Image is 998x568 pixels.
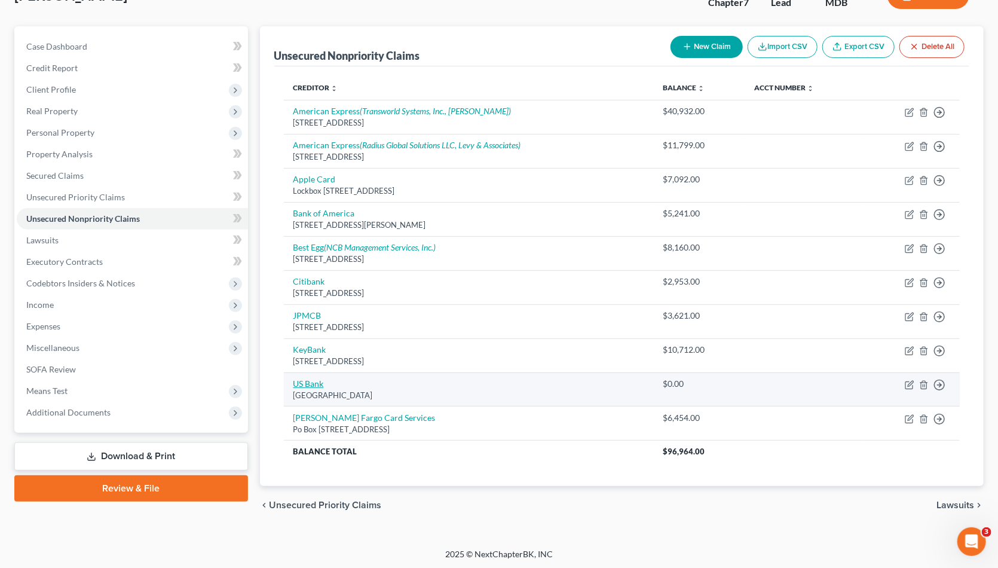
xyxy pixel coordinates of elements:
a: Property Analysis [17,143,248,165]
a: Export CSV [822,36,895,58]
div: $11,799.00 [663,139,735,151]
span: 3 [982,527,991,537]
span: Expenses [26,321,60,331]
a: KeyBank [293,344,326,355]
i: chevron_left [260,500,270,510]
a: Lawsuits [17,230,248,251]
a: Apple Card [293,174,336,184]
span: Unsecured Nonpriority Claims [26,213,140,224]
div: [GEOGRAPHIC_DATA] [293,390,644,401]
span: Secured Claims [26,170,84,181]
a: Unsecured Priority Claims [17,187,248,208]
span: $96,964.00 [663,447,705,456]
span: Personal Property [26,127,94,138]
button: Delete All [899,36,965,58]
a: Secured Claims [17,165,248,187]
a: Citibank [293,276,325,286]
a: Creditor unfold_more [293,83,338,92]
div: $2,953.00 [663,276,735,288]
span: Codebtors Insiders & Notices [26,278,135,288]
i: chevron_right [974,500,984,510]
a: Best Egg(NCB Management Services, Inc.) [293,242,436,252]
i: unfold_more [807,85,814,92]
button: Lawsuits chevron_right [936,500,984,510]
a: Bank of America [293,208,355,218]
i: unfold_more [331,85,338,92]
div: $3,621.00 [663,310,735,322]
div: $5,241.00 [663,207,735,219]
a: US Bank [293,378,324,389]
a: Acct Number unfold_more [754,83,814,92]
div: [STREET_ADDRESS] [293,288,644,299]
div: $7,092.00 [663,173,735,185]
a: Case Dashboard [17,36,248,57]
i: (Radius Global Solutions LLC, Levy & Associates) [360,140,521,150]
a: Unsecured Nonpriority Claims [17,208,248,230]
span: Means Test [26,386,68,396]
div: [STREET_ADDRESS] [293,151,644,163]
div: Po Box [STREET_ADDRESS] [293,424,644,435]
button: New Claim [671,36,743,58]
a: Review & File [14,475,248,502]
i: (NCB Management Services, Inc.) [324,242,436,252]
div: [STREET_ADDRESS][PERSON_NAME] [293,219,644,231]
div: $10,712.00 [663,344,735,356]
div: $40,932.00 [663,105,735,117]
div: $8,160.00 [663,242,735,254]
div: $6,454.00 [663,412,735,424]
span: Unsecured Priority Claims [26,192,125,202]
span: Lawsuits [26,235,59,245]
a: SOFA Review [17,359,248,380]
i: (Transworld Systems, Inc., [PERSON_NAME]) [360,106,512,116]
a: American Express(Transworld Systems, Inc., [PERSON_NAME]) [293,106,512,116]
span: Income [26,300,54,310]
button: chevron_left Unsecured Priority Claims [260,500,382,510]
i: unfold_more [697,85,705,92]
th: Balance Total [284,441,654,462]
div: [STREET_ADDRESS] [293,117,644,129]
span: Additional Documents [26,407,111,417]
a: JPMCB [293,310,322,320]
span: SOFA Review [26,364,76,374]
iframe: Intercom live chat [957,527,986,556]
span: Credit Report [26,63,78,73]
span: Real Property [26,106,78,116]
span: Lawsuits [936,500,974,510]
span: Case Dashboard [26,41,87,51]
div: [STREET_ADDRESS] [293,356,644,367]
span: Executory Contracts [26,256,103,267]
span: Miscellaneous [26,343,79,353]
div: $0.00 [663,378,735,390]
button: Import CSV [748,36,818,58]
a: American Express(Radius Global Solutions LLC, Levy & Associates) [293,140,521,150]
div: Unsecured Nonpriority Claims [274,48,420,63]
a: Credit Report [17,57,248,79]
div: [STREET_ADDRESS] [293,254,644,265]
div: [STREET_ADDRESS] [293,322,644,333]
a: Download & Print [14,442,248,471]
span: Unsecured Priority Claims [270,500,382,510]
a: Executory Contracts [17,251,248,273]
span: Property Analysis [26,149,93,159]
span: Client Profile [26,84,76,94]
a: Balance unfold_more [663,83,705,92]
div: Lockbox [STREET_ADDRESS] [293,185,644,197]
a: [PERSON_NAME] Fargo Card Services [293,413,436,423]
